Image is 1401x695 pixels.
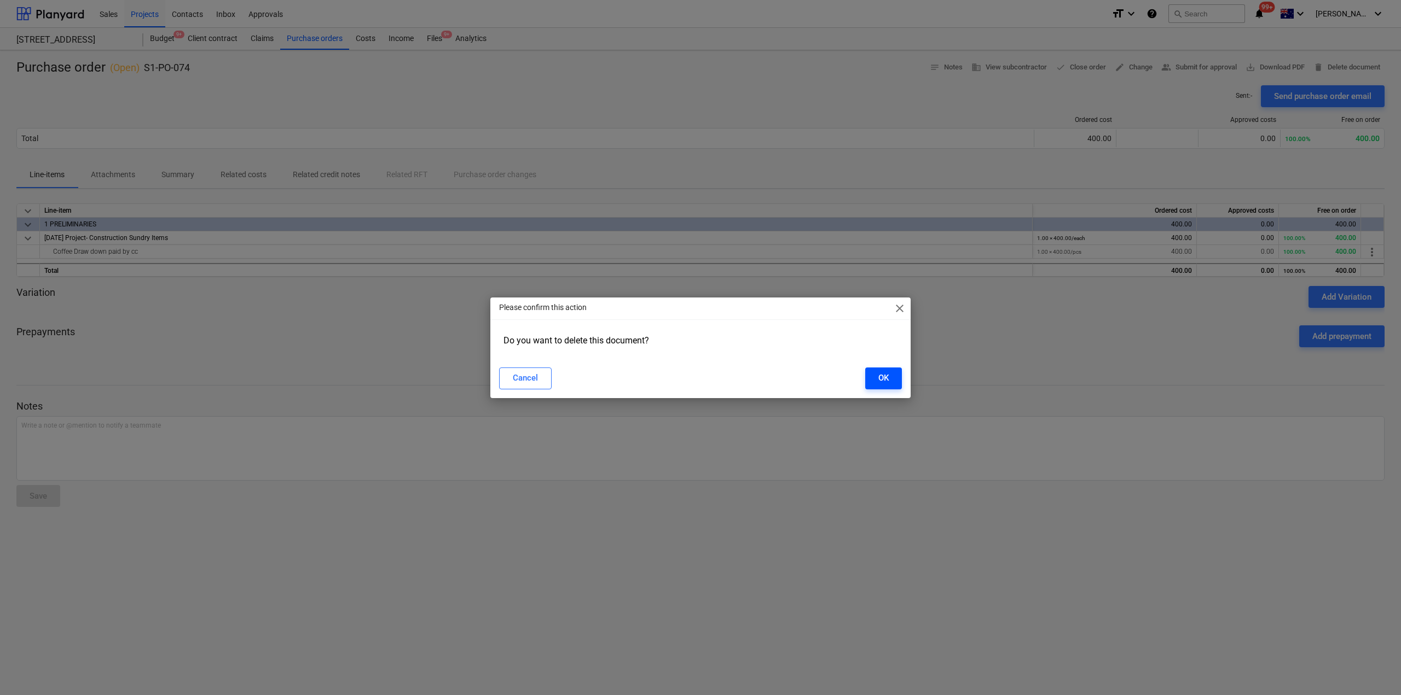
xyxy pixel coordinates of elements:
span: close [893,302,906,315]
p: Please confirm this action [499,302,587,313]
div: OK [878,371,889,385]
button: Cancel [499,367,552,389]
button: OK [865,367,902,389]
div: Cancel [513,371,538,385]
div: Do you want to delete this document? [499,331,902,350]
iframe: Chat Widget [1346,643,1401,695]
